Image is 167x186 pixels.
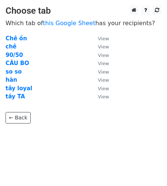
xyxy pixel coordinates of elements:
a: View [91,77,109,83]
a: this Google Sheet [43,20,95,27]
a: tây loyal [6,85,32,92]
small: View [98,86,109,91]
a: 90/50 [6,52,23,58]
a: View [91,43,109,50]
small: View [98,36,109,41]
small: View [98,77,109,83]
a: tây TA [6,93,25,100]
a: CÂU BO [6,60,29,67]
p: Which tab of has your recipients? [6,19,161,27]
small: View [98,53,109,58]
a: chê [6,43,17,50]
a: hàn [6,77,17,83]
a: so so [6,68,22,75]
a: View [91,52,109,58]
h3: Choose tab [6,6,161,16]
a: View [91,85,109,92]
small: View [98,61,109,66]
small: View [98,69,109,75]
small: View [98,94,109,99]
a: View [91,35,109,42]
a: View [91,68,109,75]
a: Chê ồn [6,35,27,42]
a: View [91,60,109,67]
a: ← Back [6,112,31,124]
small: View [98,44,109,50]
a: View [91,93,109,100]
